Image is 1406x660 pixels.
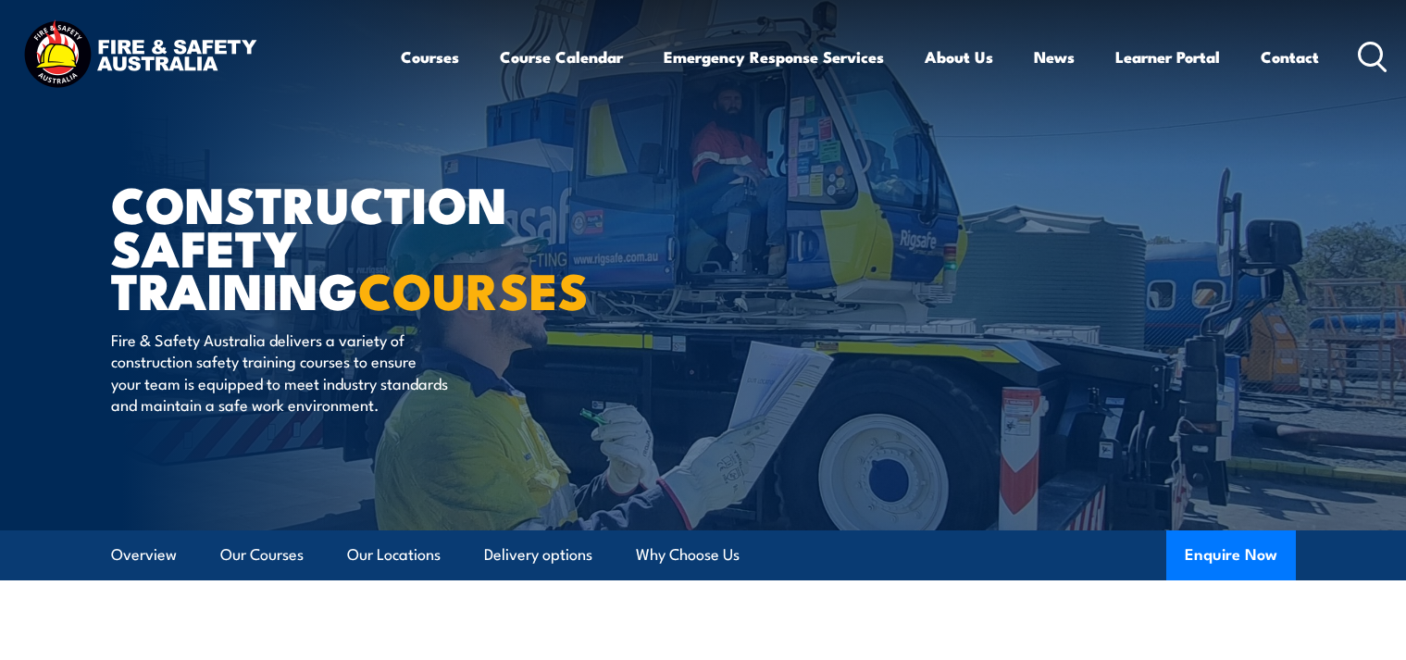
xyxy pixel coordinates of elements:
a: Why Choose Us [636,530,740,579]
a: Emergency Response Services [664,32,884,81]
a: Course Calendar [500,32,623,81]
h1: CONSTRUCTION SAFETY TRAINING [111,181,568,311]
p: Fire & Safety Australia delivers a variety of construction safety training courses to ensure your... [111,329,449,416]
a: About Us [925,32,993,81]
a: Contact [1261,32,1319,81]
a: Our Courses [220,530,304,579]
button: Enquire Now [1166,530,1296,580]
a: Learner Portal [1115,32,1220,81]
a: Courses [401,32,459,81]
a: News [1034,32,1075,81]
strong: COURSES [358,250,589,327]
a: Our Locations [347,530,441,579]
a: Delivery options [484,530,592,579]
a: Overview [111,530,177,579]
